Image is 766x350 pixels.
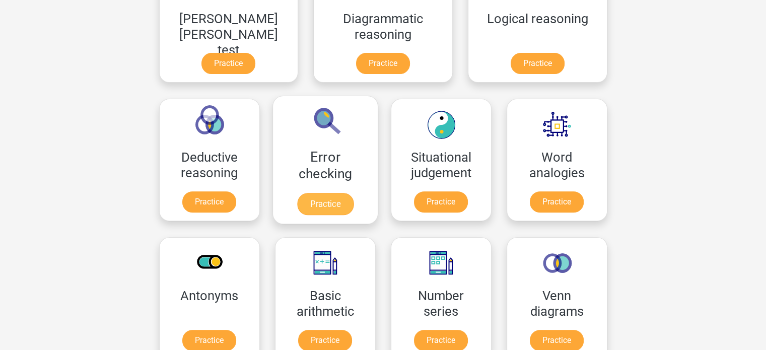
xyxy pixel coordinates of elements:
[356,53,410,74] a: Practice
[530,191,584,213] a: Practice
[414,191,468,213] a: Practice
[182,191,236,213] a: Practice
[511,53,565,74] a: Practice
[297,193,353,215] a: Practice
[201,53,255,74] a: Practice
